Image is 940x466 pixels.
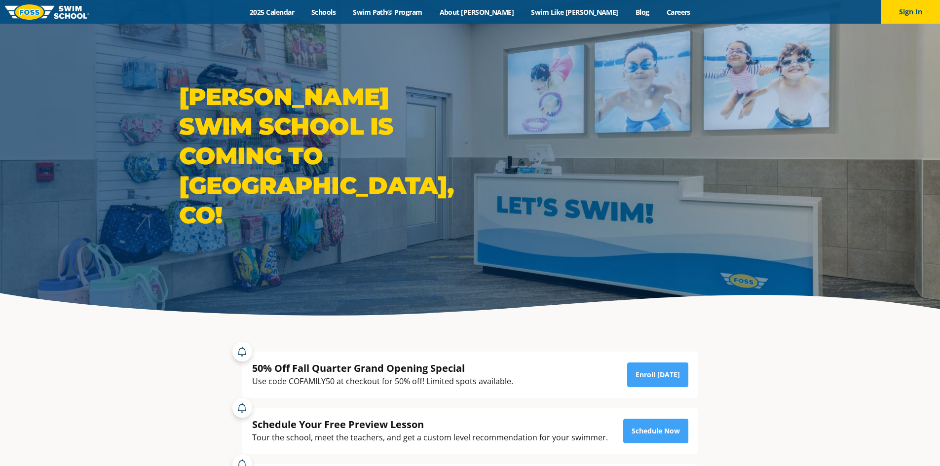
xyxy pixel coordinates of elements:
[252,418,608,431] div: Schedule Your Free Preview Lesson
[623,419,688,443] a: Schedule Now
[303,7,344,17] a: Schools
[627,7,658,17] a: Blog
[5,4,89,20] img: FOSS Swim School Logo
[252,431,608,444] div: Tour the school, meet the teachers, and get a custom level recommendation for your swimmer.
[658,7,699,17] a: Careers
[252,375,513,388] div: Use code COFAMILY50 at checkout for 50% off! Limited spots available.
[179,82,465,230] h1: [PERSON_NAME] Swim School is coming to [GEOGRAPHIC_DATA], CO!
[252,361,513,375] div: 50% Off Fall Quarter Grand Opening Special
[344,7,431,17] a: Swim Path® Program
[241,7,303,17] a: 2025 Calendar
[431,7,523,17] a: About [PERSON_NAME]
[523,7,627,17] a: Swim Like [PERSON_NAME]
[627,362,688,387] a: Enroll [DATE]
